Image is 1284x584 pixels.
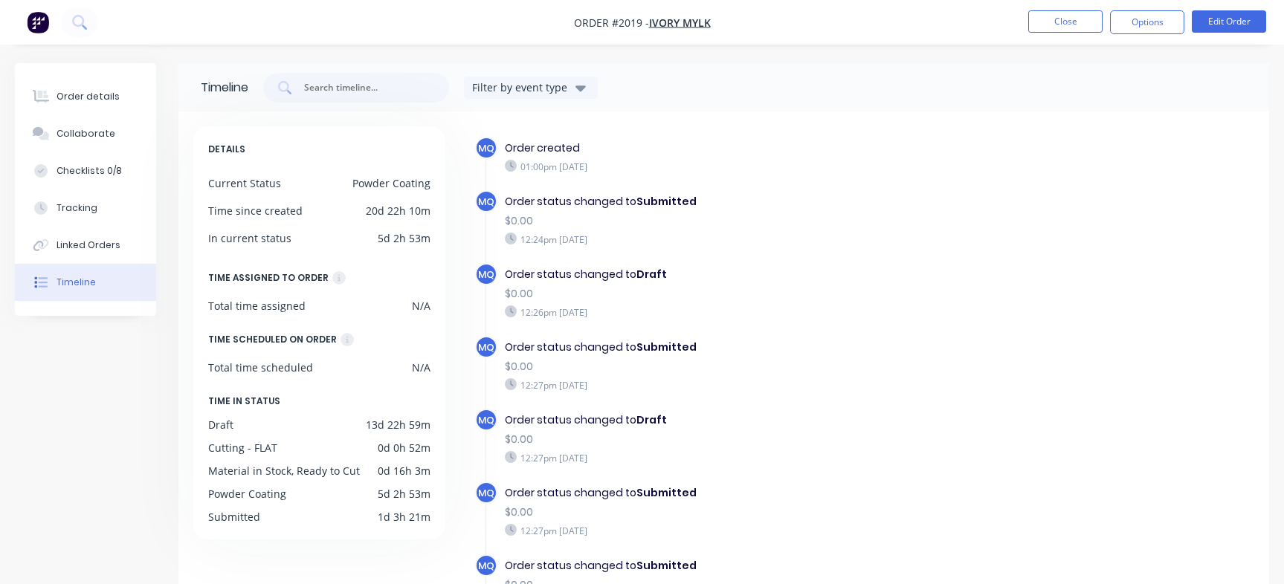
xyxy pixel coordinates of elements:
[412,298,430,314] div: N/A
[505,194,987,210] div: Order status changed to
[15,189,156,227] button: Tracking
[208,331,337,348] div: TIME SCHEDULED ON ORDER
[366,203,430,218] div: 20d 22h 10m
[57,90,120,103] div: Order details
[505,359,987,374] div: $0.00
[505,504,987,520] div: $0.00
[505,233,987,246] div: 12:24pm [DATE]
[15,152,156,189] button: Checklists 0/8
[574,16,649,30] span: Order #2019 -
[636,267,667,282] b: Draft
[57,239,120,252] div: Linked Orders
[505,267,987,282] div: Order status changed to
[505,286,987,302] div: $0.00
[505,412,987,428] div: Order status changed to
[636,558,697,573] b: Submitted
[478,486,494,500] span: MQ
[505,340,987,355] div: Order status changed to
[15,264,156,301] button: Timeline
[208,463,360,478] div: Material in Stock, Ready to Cut
[57,276,96,289] div: Timeline
[378,440,430,455] div: 0d 0h 52m
[636,412,667,427] b: Draft
[352,175,430,191] div: Powder Coating
[208,298,306,314] div: Total time assigned
[478,413,494,427] span: MQ
[505,432,987,447] div: $0.00
[478,340,494,354] span: MQ
[201,79,248,97] div: Timeline
[208,203,303,218] div: Time since created
[1028,10,1103,33] button: Close
[208,440,277,455] div: Cutting - FLAT
[478,267,494,282] span: MQ
[478,141,494,155] span: MQ
[505,305,987,319] div: 12:26pm [DATE]
[505,485,987,501] div: Order status changed to
[636,485,697,500] b: Submitted
[208,270,329,286] div: TIME ASSIGNED TO ORDER
[15,115,156,152] button: Collaborate
[208,486,286,502] div: Powder Coating
[27,11,49,33] img: Factory
[208,230,291,246] div: In current status
[505,378,987,392] div: 12:27pm [DATE]
[208,141,245,158] span: DETAILS
[649,16,711,30] a: Ivory Mylk
[57,164,122,178] div: Checklists 0/8
[505,524,987,537] div: 12:27pm [DATE]
[505,558,987,574] div: Order status changed to
[208,360,313,375] div: Total time scheduled
[208,175,281,191] div: Current Status
[378,509,430,525] div: 1d 3h 21m
[15,227,156,264] button: Linked Orders
[366,417,430,432] div: 13d 22h 59m
[208,393,280,409] span: TIME IN STATUS
[636,340,697,354] b: Submitted
[505,160,987,173] div: 01:00pm [DATE]
[636,194,697,209] b: Submitted
[378,486,430,502] div: 5d 2h 53m
[472,80,572,95] div: Filter by event type
[15,78,156,115] button: Order details
[505,213,987,229] div: $0.00
[57,127,115,140] div: Collaborate
[378,230,430,246] div: 5d 2h 53m
[57,201,97,215] div: Tracking
[412,360,430,375] div: N/A
[378,463,430,478] div: 0d 16h 3m
[208,417,233,432] div: Draft
[505,451,987,464] div: 12:27pm [DATE]
[505,140,987,156] div: Order created
[478,195,494,209] span: MQ
[478,559,494,573] span: MQ
[1110,10,1184,34] button: Options
[1192,10,1266,33] button: Edit Order
[303,80,426,95] input: Search timeline...
[208,509,260,525] div: Submitted
[464,77,598,99] button: Filter by event type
